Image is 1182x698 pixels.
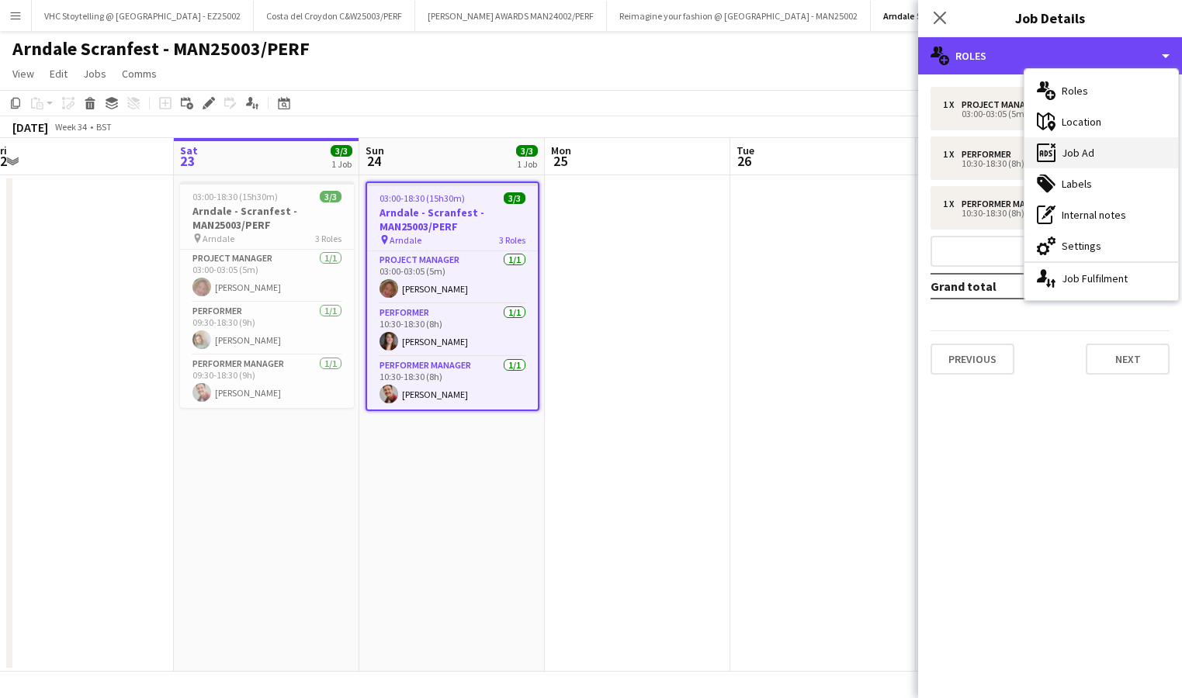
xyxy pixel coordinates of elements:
[180,302,354,355] app-card-role: Performer1/109:30-18:30 (9h)[PERSON_NAME]
[499,234,525,246] span: 3 Roles
[315,233,341,244] span: 3 Roles
[943,199,962,209] div: 1 x
[1024,168,1178,199] div: Labels
[12,37,310,60] h1: Arndale Scranfest - MAN25003/PERF
[180,143,198,157] span: Sat
[96,121,112,133] div: BST
[517,158,537,170] div: 1 Job
[918,37,1182,74] div: Roles
[6,64,40,84] a: View
[962,199,1059,209] div: Performer Manager
[180,250,354,302] app-card-role: Project Manager1/103:00-03:05 (5m)[PERSON_NAME]
[943,99,962,110] div: 1 x
[504,192,525,204] span: 3/3
[83,67,106,81] span: Jobs
[367,206,538,233] h3: Arndale - Scranfest - MAN25003/PERF
[32,1,254,31] button: VHC Stoytelling @ [GEOGRAPHIC_DATA] - EZ25002
[943,149,962,160] div: 1 x
[12,119,48,135] div: [DATE]
[943,209,1141,217] div: 10:30-18:30 (8h)
[331,158,352,170] div: 1 Job
[607,1,871,31] button: Reimagine your fashion @ [GEOGRAPHIC_DATA] - MAN25002
[1086,344,1170,375] button: Next
[367,357,538,409] app-card-role: Performer Manager1/110:30-18:30 (8h)[PERSON_NAME]
[871,1,1043,31] button: Arndale Scranfest - MAN25003/PERF
[192,191,278,202] span: 03:00-18:30 (15h30m)
[1024,106,1178,137] div: Location
[43,64,74,84] a: Edit
[549,152,571,170] span: 25
[367,304,538,357] app-card-role: Performer1/110:30-18:30 (8h)[PERSON_NAME]
[390,234,421,246] span: Arndale
[1024,263,1178,294] div: Job Fulfilment
[366,181,539,411] app-job-card: 03:00-18:30 (15h30m)3/3Arndale - Scranfest - MAN25003/PERF Arndale3 RolesProject Manager1/103:00-...
[931,344,1014,375] button: Previous
[1024,199,1178,230] div: Internal notes
[380,192,465,204] span: 03:00-18:30 (15h30m)
[180,181,354,408] app-job-card: 03:00-18:30 (15h30m)3/3Arndale - Scranfest - MAN25003/PERF Arndale3 RolesProject Manager1/103:00-...
[363,152,384,170] span: 24
[1024,137,1178,168] div: Job Ad
[1024,230,1178,261] div: Settings
[734,152,754,170] span: 26
[516,145,538,157] span: 3/3
[203,233,234,244] span: Arndale
[180,355,354,408] app-card-role: Performer Manager1/109:30-18:30 (9h)[PERSON_NAME]
[931,274,1077,299] td: Grand total
[943,160,1141,168] div: 10:30-18:30 (8h)
[962,149,1017,160] div: Performer
[50,67,68,81] span: Edit
[77,64,113,84] a: Jobs
[51,121,90,133] span: Week 34
[320,191,341,202] span: 3/3
[1024,75,1178,106] div: Roles
[254,1,415,31] button: Costa del Croydon C&W25003/PERF
[918,8,1182,28] h3: Job Details
[943,110,1141,118] div: 03:00-03:05 (5m)
[551,143,571,157] span: Mon
[415,1,607,31] button: [PERSON_NAME] AWARDS MAN24002/PERF
[737,143,754,157] span: Tue
[12,67,34,81] span: View
[178,152,198,170] span: 23
[331,145,352,157] span: 3/3
[962,99,1048,110] div: Project Manager
[122,67,157,81] span: Comms
[367,251,538,304] app-card-role: Project Manager1/103:00-03:05 (5m)[PERSON_NAME]
[366,143,384,157] span: Sun
[116,64,163,84] a: Comms
[180,204,354,232] h3: Arndale - Scranfest - MAN25003/PERF
[931,236,1170,267] button: Add role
